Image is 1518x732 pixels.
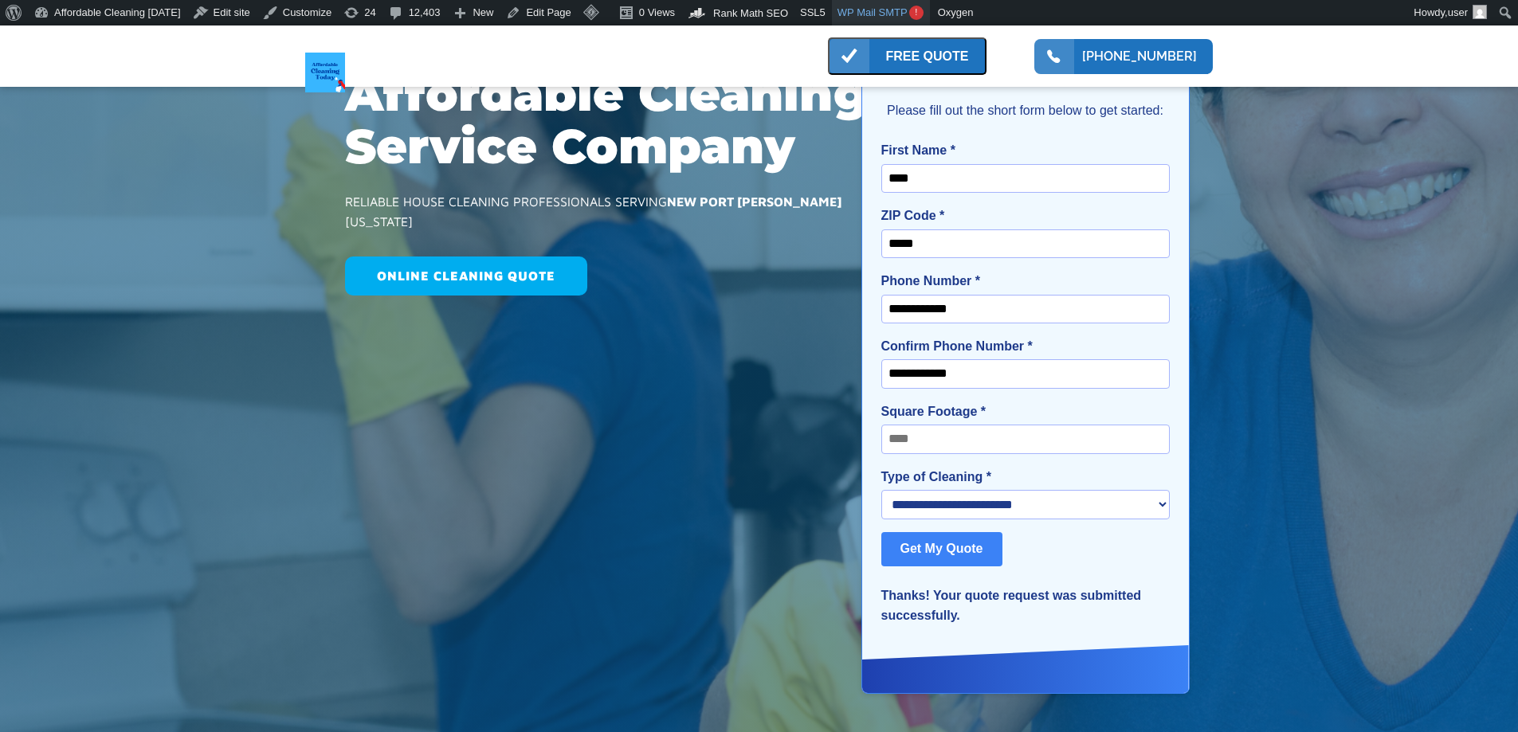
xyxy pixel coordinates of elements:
button: FREE QUOTE [828,37,986,75]
p: Please fill out the short form below to get started: [881,100,1170,121]
span: ! [909,6,924,20]
div: RELIABLE HOUSE CLEANING PROFESSIONALS SERVING [US_STATE] [345,192,845,233]
label: Phone Number * [881,271,1170,292]
span: Rank Math SEO [713,7,788,19]
a: ONLINE CLEANING QUOTE [345,256,587,296]
a: [PHONE_NUMBER] [1082,47,1197,66]
span: user [1448,6,1468,18]
label: Confirm Phone Number * [881,336,1170,357]
b: NEW PORT [PERSON_NAME] [667,194,841,209]
div: Thanks! Your quote request was submitted successfully. [881,585,1170,626]
button: Get My Quote [881,532,1002,566]
label: Type of Cleaning * [881,467,1170,487]
label: Square Footage * [881,401,1170,422]
label: First Name * [881,140,1170,161]
label: ZIP Code * [881,206,1170,226]
button: [PHONE_NUMBER] [1034,39,1213,74]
